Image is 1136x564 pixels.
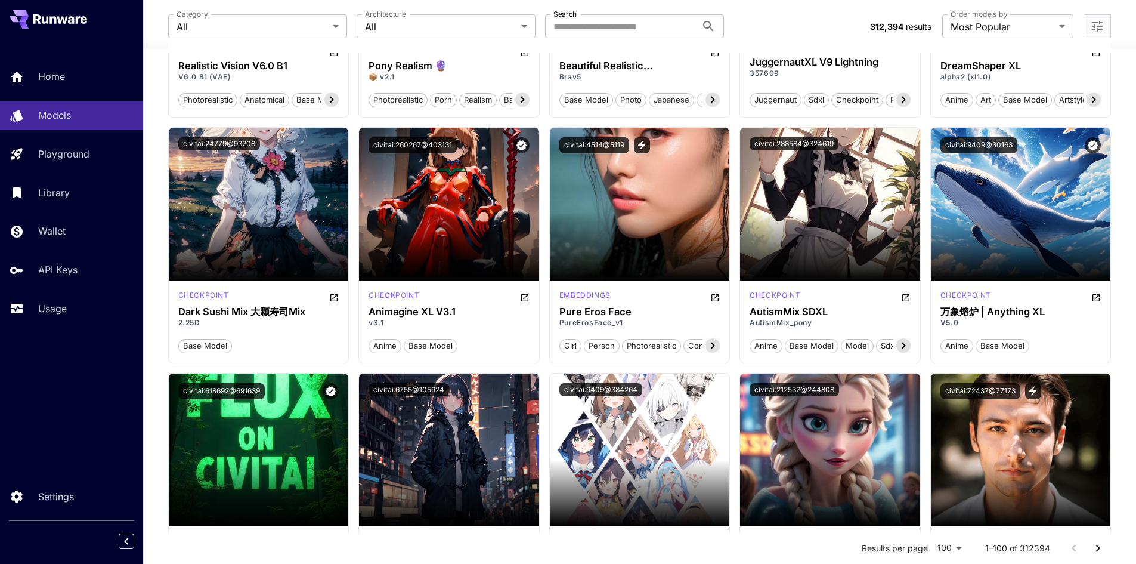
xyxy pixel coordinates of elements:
[940,60,1101,72] h3: DreamShaper XL
[369,60,530,72] h3: Pony Realism 🔮
[804,92,829,107] button: sdxl
[832,94,883,106] span: checkpoint
[430,92,457,107] button: porn
[1054,92,1092,107] button: artstyle
[369,318,530,328] p: v3.1
[976,338,1029,353] button: base model
[38,263,78,277] p: API Keys
[369,290,419,304] div: SDXL 1.0
[683,338,725,353] button: concept
[886,94,944,106] span: photorealistic
[559,290,611,304] div: SD 1.5
[292,94,345,106] span: base model
[500,94,552,106] span: base model
[240,92,289,107] button: anatomical
[38,489,74,504] p: Settings
[178,290,229,304] div: SD 1.5
[329,290,339,304] button: Open in CivitAI
[684,340,724,352] span: concept
[940,72,1101,82] p: alpha2 (xl1.0)
[697,94,735,106] span: realistic
[38,301,67,316] p: Usage
[38,108,71,122] p: Models
[951,20,1054,34] span: Most Popular
[560,340,581,352] span: girl
[985,543,1050,554] p: 1–100 of 312394
[804,94,828,106] span: sdxl
[178,306,339,318] h3: Dark Sushi Mix 大颗寿司Mix
[976,94,995,106] span: art
[615,92,646,107] button: photo
[365,20,516,34] span: All
[750,306,911,318] h3: AutismMix SDXL
[940,383,1020,399] button: civitai:72437@77173
[906,21,931,32] span: results
[841,340,873,352] span: model
[750,338,782,353] button: anime
[877,340,926,352] span: sdxl anime
[369,340,401,352] span: anime
[178,383,265,399] button: civitai:618692@691639
[369,306,530,318] h3: Animagine XL V3.1
[459,92,497,107] button: realism
[559,60,720,72] div: Beautiful Realistic Asians
[178,72,339,82] p: V6.0 B1 (VAE)
[941,340,973,352] span: anime
[750,383,839,396] button: civitai:212532@244808
[584,338,620,353] button: person
[177,9,208,19] label: Category
[240,94,289,106] span: anatomical
[323,383,339,399] button: Verified working
[369,383,449,396] button: civitai:6755@105924
[750,340,782,352] span: anime
[178,290,229,301] p: checkpoint
[940,290,991,301] p: checkpoint
[513,137,530,153] button: Verified working
[940,137,1017,153] button: civitai:9409@30163
[38,224,66,238] p: Wallet
[38,147,89,161] p: Playground
[179,340,231,352] span: base model
[178,137,260,150] button: civitai:24779@93208
[697,92,736,107] button: realistic
[876,338,927,353] button: sdxl anime
[750,92,801,107] button: juggernaut
[750,57,911,68] h3: JuggernautXL V9 Lightning
[750,290,800,304] div: Pony
[710,290,720,304] button: Open in CivitAI
[178,318,339,328] p: 2.25D
[584,340,619,352] span: person
[369,137,457,153] button: civitai:260267@403131
[750,94,801,106] span: juggernaut
[750,137,838,150] button: civitai:288584@324619
[560,94,612,106] span: base model
[365,9,406,19] label: Architecture
[870,21,903,32] span: 312,394
[559,290,611,301] p: embeddings
[616,94,646,106] span: photo
[119,534,134,549] button: Collapse sidebar
[559,72,720,82] p: Brav5
[940,92,973,107] button: anime
[886,92,945,107] button: photorealistic
[178,60,339,72] h3: Realistic Vision V6.0 B1
[177,20,328,34] span: All
[785,340,838,352] span: base model
[559,318,720,328] p: PureErosFace_v1
[623,340,680,352] span: photorealistic
[634,137,650,153] button: View trigger words
[940,306,1101,318] h3: 万象熔炉 | Anything XL
[750,318,911,328] p: AutismMix_pony
[649,94,694,106] span: japanese
[1085,137,1101,153] button: Verified working
[559,306,720,318] h3: Pure Eros Face
[940,318,1101,328] p: V5.0
[976,340,1029,352] span: base model
[941,94,973,106] span: anime
[178,92,237,107] button: photorealistic
[1055,94,1091,106] span: artstyle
